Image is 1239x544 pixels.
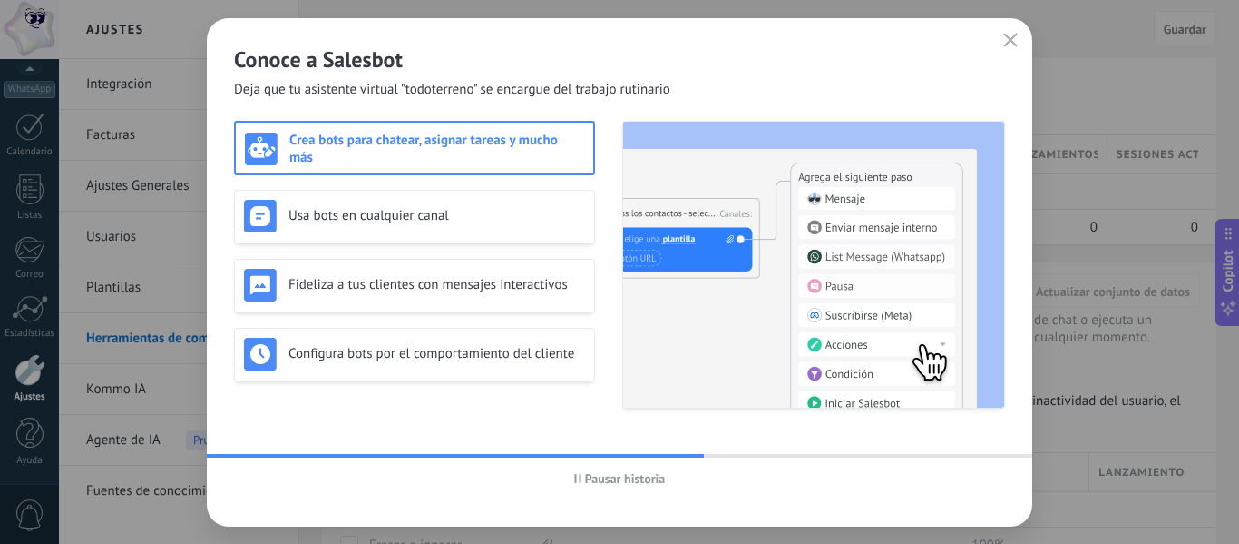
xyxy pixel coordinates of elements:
[289,132,584,166] h3: Crea bots para chatear, asignar tareas y mucho más
[288,207,585,224] h3: Usa bots en cualquier canal
[585,472,666,485] span: Pausar historia
[234,45,1005,74] h2: Conoce a Salesbot
[288,345,585,362] h3: Configura bots por el comportamiento del cliente
[288,276,585,293] h3: Fideliza a tus clientes con mensajes interactivos
[234,81,670,99] span: Deja que tu asistente virtual "todoterreno" se encargue del trabajo rutinario
[566,465,674,492] button: Pausar historia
